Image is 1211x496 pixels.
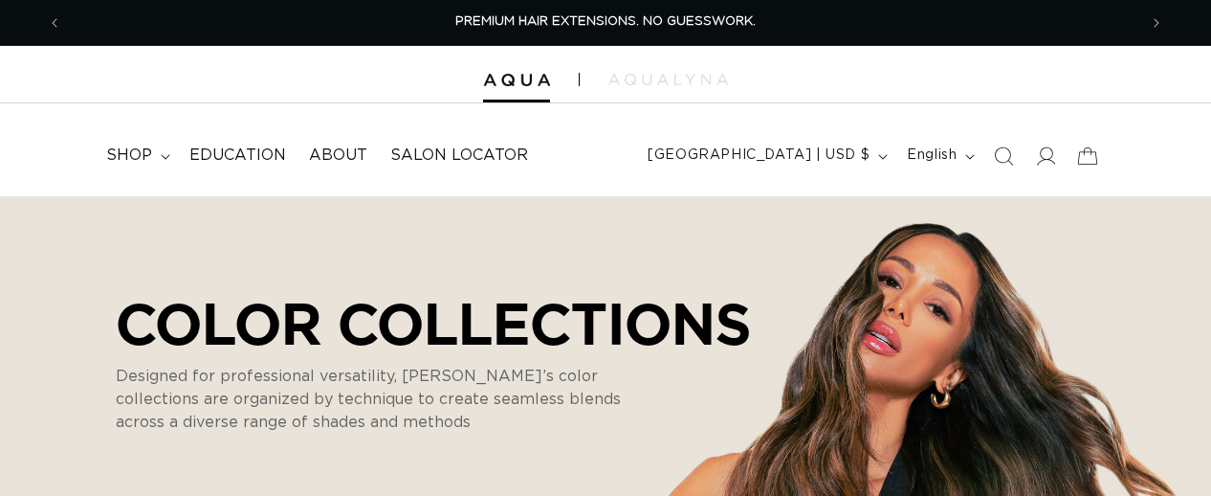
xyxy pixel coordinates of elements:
button: Next announcement [1135,5,1178,41]
span: English [907,146,957,166]
a: About [297,134,379,177]
span: shop [106,146,152,166]
img: Aqua Hair Extensions [483,74,550,87]
p: Designed for professional versatility, [PERSON_NAME]’s color collections are organized by techniq... [116,365,671,434]
span: Education [189,146,286,166]
span: Salon Locator [390,146,528,166]
a: Education [178,134,297,177]
span: PREMIUM HAIR EXTENSIONS. NO GUESSWORK. [455,15,756,28]
button: Previous announcement [33,5,76,41]
span: About [309,146,367,166]
img: aqualyna.com [608,74,728,85]
span: [GEOGRAPHIC_DATA] | USD $ [648,146,870,166]
button: [GEOGRAPHIC_DATA] | USD $ [636,138,895,174]
summary: shop [95,134,178,177]
a: Salon Locator [379,134,539,177]
p: COLOR COLLECTIONS [116,290,751,355]
button: English [895,138,982,174]
summary: Search [982,135,1024,177]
